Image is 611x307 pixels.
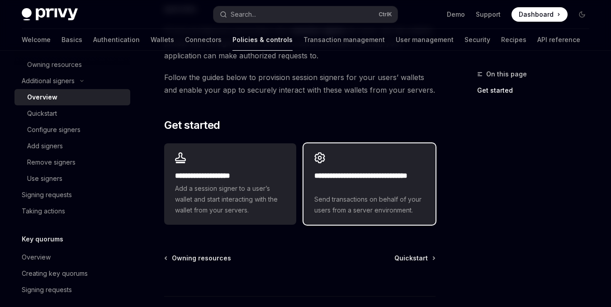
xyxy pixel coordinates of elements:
div: Overview [27,92,57,103]
span: On this page [486,69,527,80]
a: Creating key quorums [14,265,130,282]
a: Add signers [14,138,130,154]
button: Search...CtrlK [213,6,398,23]
a: API reference [537,29,580,51]
a: Authentication [93,29,140,51]
div: Overview [22,252,51,263]
span: Ctrl K [379,11,392,18]
button: Toggle dark mode [575,7,589,22]
a: Get started [477,83,597,98]
a: Overview [14,249,130,265]
div: Taking actions [22,206,65,217]
a: Signing requests [14,187,130,203]
div: Additional signers [22,76,75,86]
a: Dashboard [512,7,568,22]
span: Quickstart [394,254,428,263]
a: User management [396,29,454,51]
span: Get started [164,118,220,132]
span: Follow the guides below to provision session signers for your users’ wallets and enable your app ... [164,71,436,96]
a: Basics [62,29,82,51]
div: Add signers [27,141,63,151]
h5: Key quorums [22,234,63,245]
div: Quickstart [27,108,57,119]
div: Creating key quorums [22,268,88,279]
div: Signing requests [22,284,72,295]
a: Security [464,29,490,51]
a: Wallets [151,29,174,51]
a: **** **** **** *****Add a session signer to a user’s wallet and start interacting with the wallet... [164,143,296,225]
a: Configure signers [14,122,130,138]
span: Owning resources [172,254,231,263]
div: Use signers [27,173,62,184]
a: Quickstart [394,254,435,263]
a: Use signers [14,170,130,187]
div: Configure signers [27,124,81,135]
a: Support [476,10,501,19]
span: Add a session signer to a user’s wallet and start interacting with the wallet from your servers. [175,183,285,216]
div: Search... [231,9,256,20]
a: Recipes [501,29,526,51]
a: Owning resources [165,254,231,263]
div: Remove signers [27,157,76,168]
span: Send transactions on behalf of your users from a server environment. [314,194,425,216]
a: Taking actions [14,203,130,219]
a: Connectors [185,29,222,51]
a: Remove signers [14,154,130,170]
a: Policies & controls [232,29,293,51]
a: Overview [14,89,130,105]
a: Demo [447,10,465,19]
span: Dashboard [519,10,554,19]
a: Transaction management [303,29,385,51]
a: Quickstart [14,105,130,122]
a: Welcome [22,29,51,51]
a: Signing requests [14,282,130,298]
div: Signing requests [22,189,72,200]
img: dark logo [22,8,78,21]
